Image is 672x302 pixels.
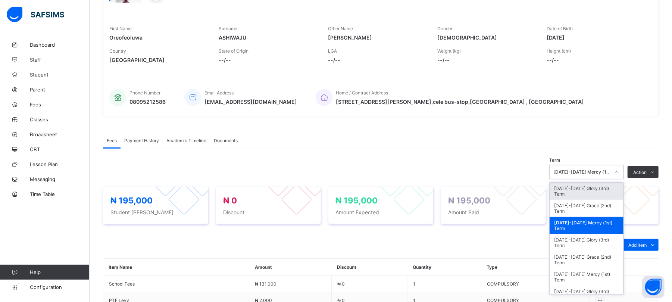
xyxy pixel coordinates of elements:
span: ₦ 131,000 [255,281,276,287]
div: [DATE]-[DATE] Grace (2nd) Term [550,251,623,268]
span: LGA [328,48,337,54]
span: Surname [219,26,237,31]
div: [DATE]-[DATE] Mercy (1st) Term [553,169,610,175]
span: 08095212586 [129,99,166,105]
th: Discount [331,259,407,276]
span: Student [30,72,90,78]
span: Discount [223,209,313,215]
span: First Name [109,26,132,31]
span: Phone Number [129,90,160,96]
span: [DATE] [547,34,645,41]
span: Broadsheet [30,131,90,137]
span: Add item [628,242,647,248]
span: ₦ 0 [223,196,237,205]
td: COMPULSORY [481,276,589,292]
span: --/-- [328,57,426,63]
span: Parent [30,87,90,93]
span: Documents [214,138,238,143]
span: ₦ 0 [337,281,345,287]
span: Gender [437,26,453,31]
span: [DEMOGRAPHIC_DATA] [437,34,535,41]
span: Fees [107,138,117,143]
div: [DATE]-[DATE] Grace (2nd) Term [550,200,623,217]
span: Messaging [30,176,90,182]
th: Actions [589,259,659,276]
span: Date of Birth [547,26,573,31]
span: --/-- [437,57,535,63]
div: [DATE]-[DATE] Glory (3rd) Term [550,234,623,251]
span: Fees [30,102,90,108]
span: Dashboard [30,42,90,48]
span: --/-- [547,57,645,63]
span: Academic Timeline [166,138,206,143]
span: Term [549,158,560,163]
span: CBT [30,146,90,152]
span: Amount Expected [336,209,426,215]
span: Country [109,48,126,54]
span: ₦ 195,000 [336,196,378,205]
span: Classes [30,116,90,122]
span: ASHIWAJU [219,34,317,41]
span: Action [633,169,647,175]
span: Configuration [30,284,89,290]
span: Time Table [30,191,90,197]
div: [DATE]-[DATE] Mercy (1st) Term [550,217,623,234]
span: Home / Contract Address [336,90,388,96]
span: --/-- [219,57,317,63]
span: Weight (kg) [437,48,461,54]
span: ₦ 195,000 [448,196,490,205]
div: [DATE]-[DATE] Glory (3rd) Term [550,183,623,200]
th: Item Name [103,259,249,276]
th: Type [481,259,589,276]
span: [STREET_ADDRESS][PERSON_NAME],cele bus-stop,[GEOGRAPHIC_DATA] , [GEOGRAPHIC_DATA] [336,99,584,105]
span: Payment History [124,138,159,143]
span: [PERSON_NAME] [328,34,426,41]
span: Other Name [328,26,353,31]
td: 1 [407,276,481,292]
span: Lesson Plan [30,161,90,167]
span: Email Address [204,90,234,96]
div: [DATE]-[DATE] Mercy (1st) Term [550,268,623,286]
span: [EMAIL_ADDRESS][DOMAIN_NAME] [204,99,297,105]
span: ₦ 195,000 [110,196,153,205]
th: Quantity [407,259,481,276]
span: Help [30,269,89,275]
span: [GEOGRAPHIC_DATA] [109,57,207,63]
span: Staff [30,57,90,63]
span: Oreofeoluwa [109,34,207,41]
span: Amount Paid [448,209,538,215]
img: safsims [7,7,64,22]
span: Student [PERSON_NAME] [110,209,201,215]
span: Height (cm) [547,48,571,54]
span: School Fees [109,281,243,287]
button: Open asap [642,276,665,298]
span: State of Origin [219,48,249,54]
th: Amount [249,259,331,276]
